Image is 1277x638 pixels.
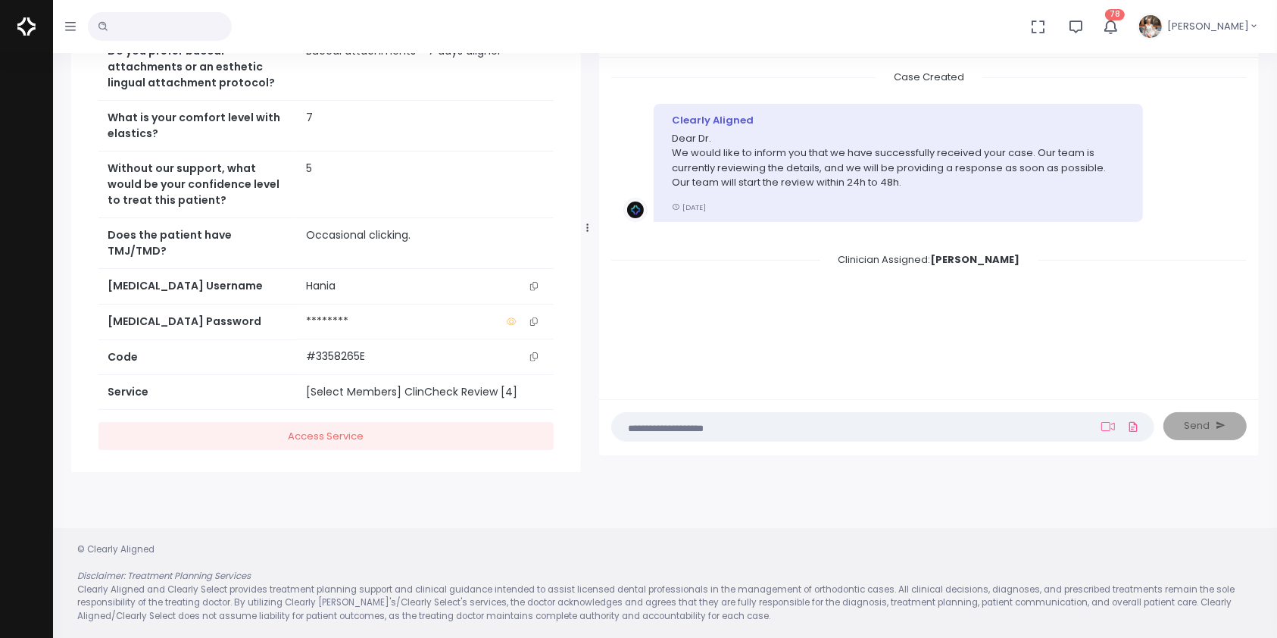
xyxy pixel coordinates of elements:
th: Do you prefer buccal attachments or an esthetic lingual attachment protocol? [98,34,297,101]
span: [PERSON_NAME] [1167,19,1249,34]
td: Buccal attachments - 7 days aligner [297,34,554,101]
div: [Select Members] ClinCheck Review [4] [306,384,545,400]
span: 78 [1105,9,1125,20]
div: © Clearly Aligned Clearly Aligned and Clearly Select provides treatment planning support and clin... [62,543,1268,623]
th: Does the patient have TMJ/TMD? [98,218,297,269]
em: Disclaimer: Treatment Planning Services [77,570,251,582]
a: Add Files [1124,413,1142,440]
p: Dear Dr. We would like to inform you that we have successfully received your case. Our team is cu... [672,131,1125,190]
td: Occasional clicking. [297,218,554,269]
a: Access Service [98,422,554,450]
img: Header Avatar [1137,13,1164,40]
th: Service [98,375,297,410]
small: [DATE] [672,202,706,212]
th: [MEDICAL_DATA] Password [98,305,297,339]
th: What is your comfort level with elastics? [98,101,297,152]
img: Logo Horizontal [17,11,36,42]
b: [PERSON_NAME] [931,252,1020,267]
div: Clearly Aligned [672,113,1125,128]
a: Add Loom Video [1098,421,1118,433]
td: 5 [297,152,554,218]
th: Code [98,339,297,374]
th: Without our support, what would be your confidence level to treat this patient? [98,152,297,218]
td: Hania [297,269,554,304]
span: Clinician Assigned: [820,248,1038,271]
th: [MEDICAL_DATA] Username [98,269,297,305]
td: #3358265E [297,339,554,374]
span: Case Created [876,65,982,89]
td: 7 [297,101,554,152]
